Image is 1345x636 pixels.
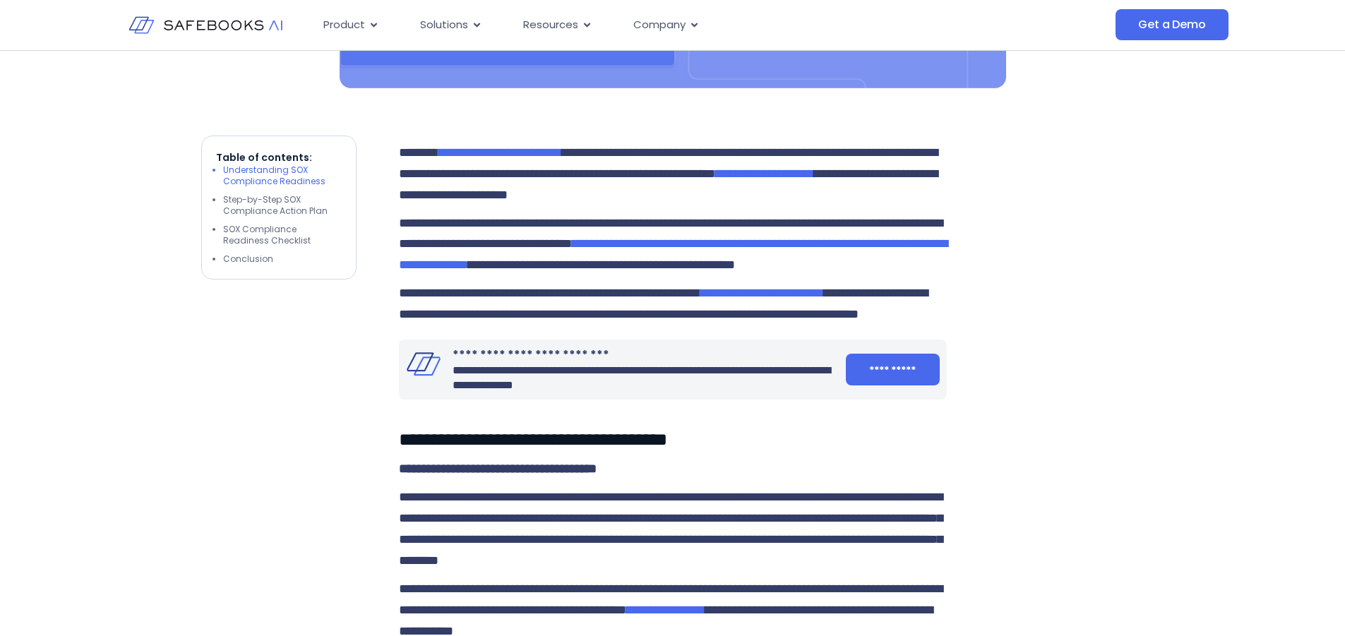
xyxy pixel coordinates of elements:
div: Menu Toggle [312,11,974,39]
span: Product [323,17,365,33]
a: Get a Demo [1116,9,1228,40]
li: Step-by-Step SOX Compliance Action Plan [223,194,342,217]
span: Resources [523,17,578,33]
span: Solutions [420,17,468,33]
span: Get a Demo [1138,18,1205,32]
nav: Menu [312,11,974,39]
li: SOX Compliance Readiness Checklist [223,224,342,246]
span: Company [633,17,686,33]
li: Conclusion [223,253,342,265]
li: Understanding SOX Compliance Readiness [223,164,342,187]
p: Table of contents: [216,150,342,164]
